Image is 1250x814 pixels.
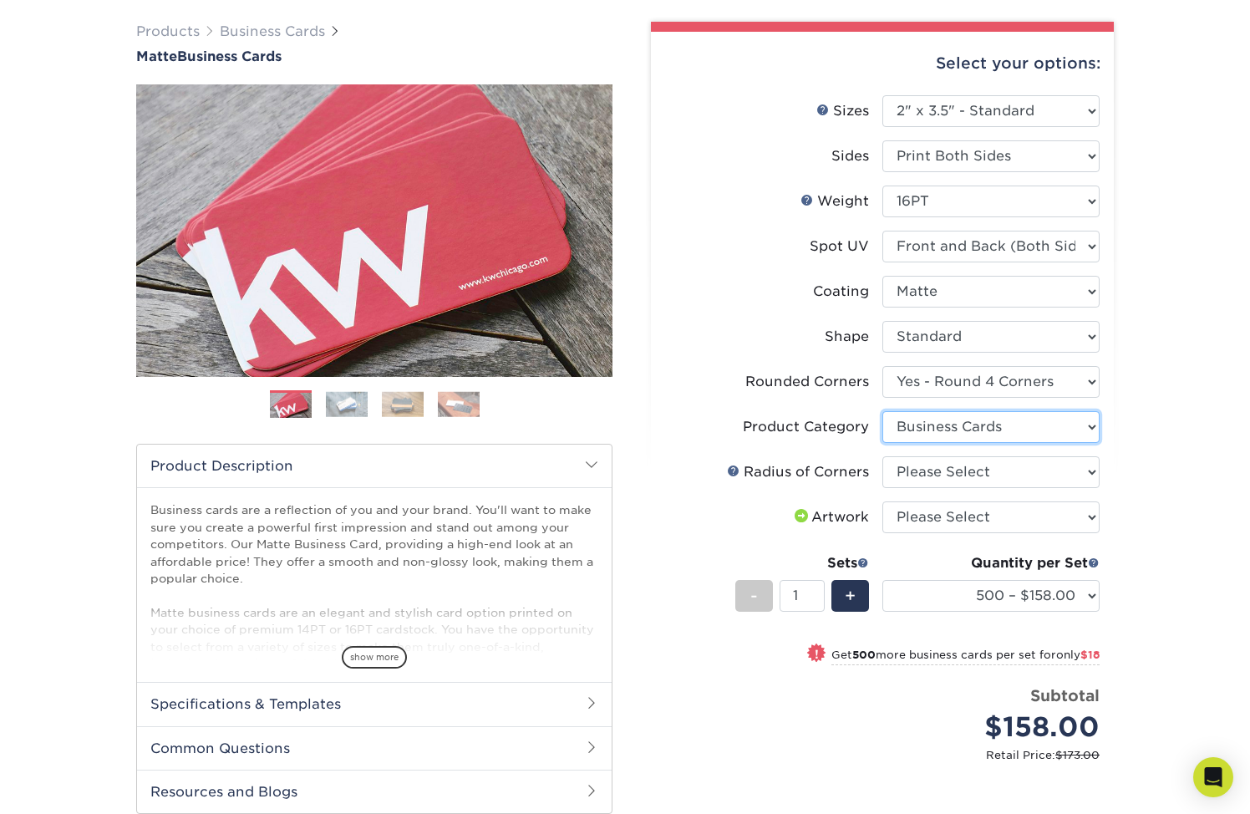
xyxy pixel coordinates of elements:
div: Sizes [816,101,869,121]
span: $173.00 [1055,749,1100,761]
a: Business Cards [220,23,325,39]
h2: Product Description [137,445,612,487]
span: Matte [136,48,177,64]
h1: Business Cards [136,48,612,64]
small: Get more business cards per set for [831,649,1100,665]
div: Select your options: [664,32,1100,95]
span: show more [342,646,407,669]
div: Product Category [743,417,869,437]
div: Rounded Corners [745,372,869,392]
a: Products [136,23,200,39]
div: Open Intercom Messenger [1193,757,1233,797]
div: Spot UV [810,237,869,257]
h2: Resources and Blogs [137,770,612,813]
div: Shape [825,327,869,347]
div: Quantity per Set [882,553,1100,573]
div: $158.00 [895,707,1100,747]
img: Business Cards 01 [270,384,312,426]
img: Business Cards 04 [438,391,480,417]
h2: Specifications & Templates [137,682,612,725]
span: only [1056,649,1100,661]
strong: 500 [852,649,876,661]
strong: Subtotal [1030,686,1100,705]
img: Business Cards 03 [382,391,424,417]
div: Artwork [791,507,869,527]
small: Retail Price: [678,747,1100,763]
span: ! [815,645,819,663]
span: $18 [1080,649,1100,661]
div: Sets [735,553,869,573]
div: Weight [800,191,869,211]
h2: Common Questions [137,726,612,770]
span: + [845,583,856,608]
div: Sides [831,146,869,166]
p: Business cards are a reflection of you and your brand. You'll want to make sure you create a powe... [150,501,598,740]
a: MatteBusiness Cards [136,48,612,64]
div: Coating [813,282,869,302]
span: - [750,583,758,608]
img: Business Cards 02 [326,391,368,417]
iframe: Google Customer Reviews [4,763,142,808]
div: Radius of Corners [727,462,869,482]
